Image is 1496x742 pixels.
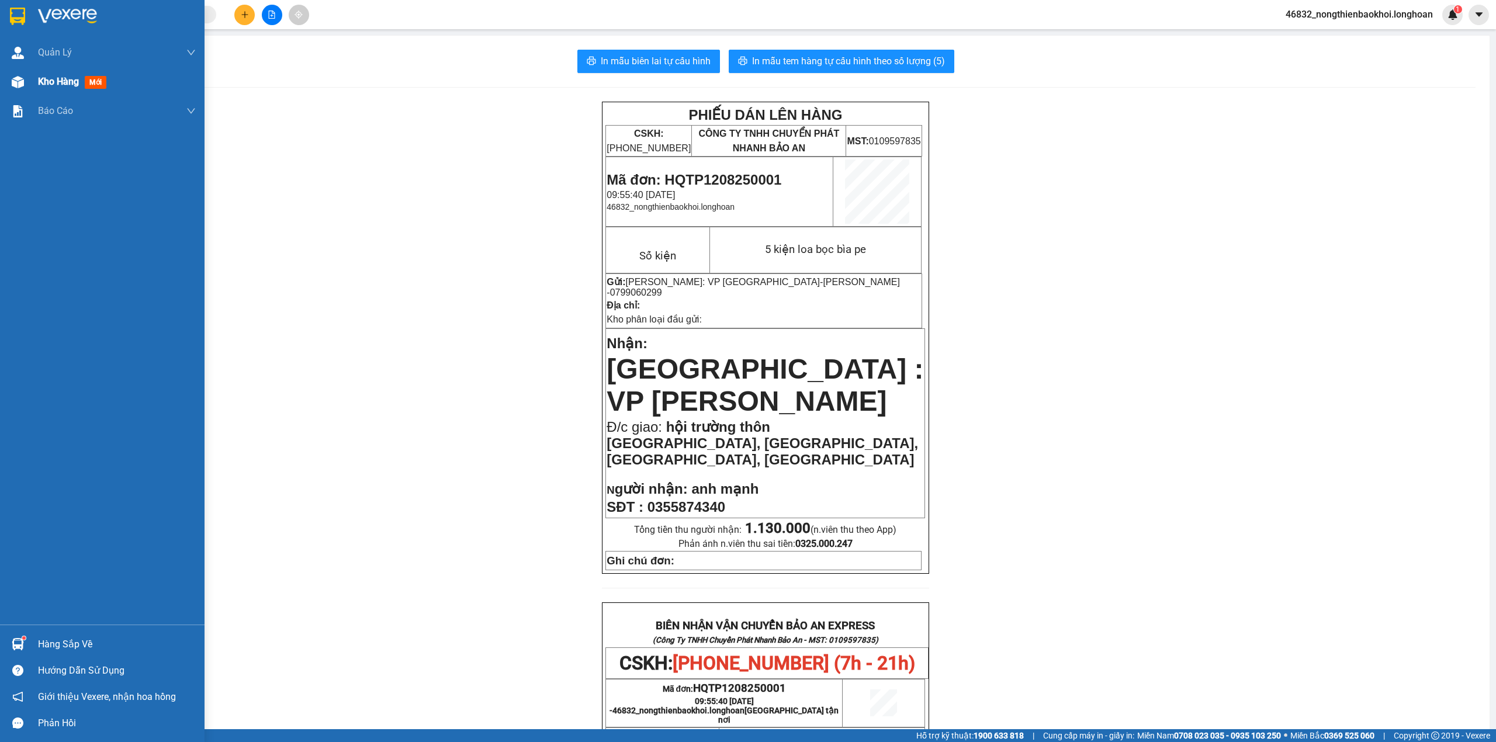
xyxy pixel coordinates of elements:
strong: Ghi chú đơn: [607,554,674,567]
span: - [607,277,900,297]
span: Mã đơn: HQTP1208250001 [607,172,781,188]
span: 09:55:40 [DATE] [607,190,675,200]
span: | [1033,729,1034,742]
span: Số kiện [639,249,676,262]
strong: (Công Ty TNHH Chuyển Phát Nhanh Bảo An - MST: 0109597835) [33,33,258,41]
button: caret-down [1469,5,1489,25]
span: CSKH: [20,46,273,90]
span: HQTP1208250001 [693,682,786,695]
strong: BIÊN NHẬN VẬN CHUYỂN BẢO AN EXPRESS [656,619,875,632]
span: file-add [268,11,276,19]
span: CSKH: [619,652,915,674]
span: 1 [1456,5,1460,13]
span: 0799060299 [610,287,662,297]
span: [PHONE_NUMBER] (7h - 21h) [73,46,273,90]
button: aim [289,5,309,25]
img: logo-vxr [10,8,25,25]
span: 0109597835 [847,136,920,146]
span: Hỗ trợ kỹ thuật: [916,729,1024,742]
span: notification [12,691,23,702]
span: gười nhận: [615,481,688,497]
span: message [12,717,23,729]
span: Miền Nam [1137,729,1281,742]
span: 09:55:40 [DATE] - [610,696,839,724]
span: plus [241,11,249,19]
img: warehouse-icon [12,76,24,88]
span: Kho hàng [38,76,79,87]
strong: N [607,484,687,496]
span: 46832_nongthienbaokhoi.longhoan [612,706,839,724]
span: Mã đơn: [663,684,787,694]
button: printerIn mẫu biên lai tự cấu hình [577,50,720,73]
span: | [1383,729,1385,742]
span: CÔNG TY TNHH CHUYỂN PHÁT NHANH BẢO AN [698,129,839,153]
span: In mẫu tem hàng tự cấu hình theo số lượng (5) [752,54,945,68]
span: [PHONE_NUMBER] (7h - 21h) [673,652,915,674]
span: 0355874340 [647,499,725,515]
span: Kho phân loại đầu gửi: [607,314,702,324]
span: In mẫu biên lai tự cấu hình [601,54,711,68]
span: question-circle [12,665,23,676]
strong: PHIẾU DÁN LÊN HÀNG [688,107,842,123]
div: Hướng dẫn sử dụng [38,662,196,679]
strong: Địa chỉ: [607,300,640,310]
span: [PERSON_NAME]: VP [GEOGRAPHIC_DATA] [626,277,820,287]
span: hội trường thôn [GEOGRAPHIC_DATA], [GEOGRAPHIC_DATA], [GEOGRAPHIC_DATA], [GEOGRAPHIC_DATA] [607,419,918,467]
span: Cung cấp máy in - giấy in: [1043,729,1134,742]
span: 5 kiện loa bọc bìa pe [765,243,866,256]
span: ⚪️ [1284,733,1287,738]
strong: 0708 023 035 - 0935 103 250 [1174,731,1281,740]
span: [GEOGRAPHIC_DATA] : VP [PERSON_NAME] [607,353,923,417]
strong: 1900 633 818 [974,731,1024,740]
span: mới [85,76,106,89]
strong: Gửi: [607,277,625,287]
span: Đ/c giao: [607,419,666,435]
span: down [186,106,196,116]
span: 46832_nongthienbaokhoi.longhoan [1276,7,1442,22]
span: anh mạnh [691,481,759,497]
span: printer [738,56,747,67]
button: printerIn mẫu tem hàng tự cấu hình theo số lượng (5) [729,50,954,73]
strong: BIÊN NHẬN VẬN CHUYỂN BẢO AN EXPRESS [36,17,255,30]
span: Miền Bắc [1290,729,1374,742]
img: icon-new-feature [1447,9,1458,20]
div: Hàng sắp về [38,636,196,653]
sup: 1 [1454,5,1462,13]
strong: 0325.000.247 [795,538,853,549]
span: Tổng tiền thu người nhận: [634,524,896,535]
span: 46832_nongthienbaokhoi.longhoan [607,202,735,211]
span: printer [587,56,596,67]
span: Giới thiệu Vexere, nhận hoa hồng [38,689,176,704]
span: [PERSON_NAME] - [607,277,900,297]
span: caret-down [1474,9,1484,20]
span: Quản Lý [38,45,72,60]
span: Báo cáo [38,103,73,118]
sup: 1 [22,636,26,640]
strong: (Công Ty TNHH Chuyển Phát Nhanh Bảo An - MST: 0109597835) [653,636,878,644]
strong: SĐT : [607,499,643,515]
span: copyright [1431,731,1439,740]
span: Phản ánh n.viên thu sai tiền: [678,538,853,549]
span: [GEOGRAPHIC_DATA] tận nơi [718,706,839,724]
strong: 0369 525 060 [1324,731,1374,740]
span: aim [295,11,303,19]
strong: CSKH: [634,129,664,138]
span: down [186,48,196,57]
span: [PHONE_NUMBER] [607,129,691,153]
img: solution-icon [12,105,24,117]
button: file-add [262,5,282,25]
img: warehouse-icon [12,638,24,650]
img: warehouse-icon [12,47,24,59]
span: Nhận: [607,335,647,351]
span: (n.viên thu theo App) [745,524,896,535]
strong: MST: [847,136,868,146]
strong: 1.130.000 [745,520,811,536]
div: Phản hồi [38,715,196,732]
button: plus [234,5,255,25]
